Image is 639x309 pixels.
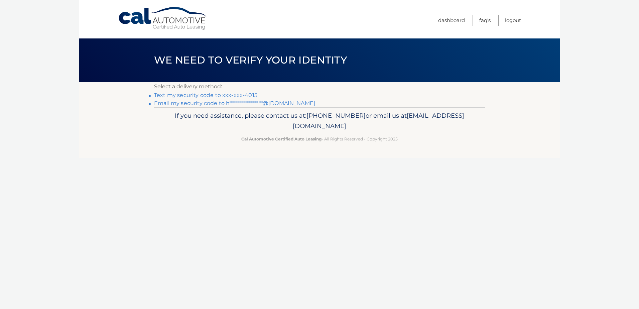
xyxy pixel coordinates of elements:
p: - All Rights Reserved - Copyright 2025 [158,135,481,142]
a: Dashboard [438,15,465,26]
a: Cal Automotive [118,7,208,30]
span: [PHONE_NUMBER] [306,112,366,119]
a: Text my security code to xxx-xxx-4015 [154,92,257,98]
a: FAQ's [479,15,491,26]
p: If you need assistance, please contact us at: or email us at [158,110,481,132]
p: Select a delivery method: [154,82,485,91]
strong: Cal Automotive Certified Auto Leasing [241,136,322,141]
span: We need to verify your identity [154,54,347,66]
a: Logout [505,15,521,26]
